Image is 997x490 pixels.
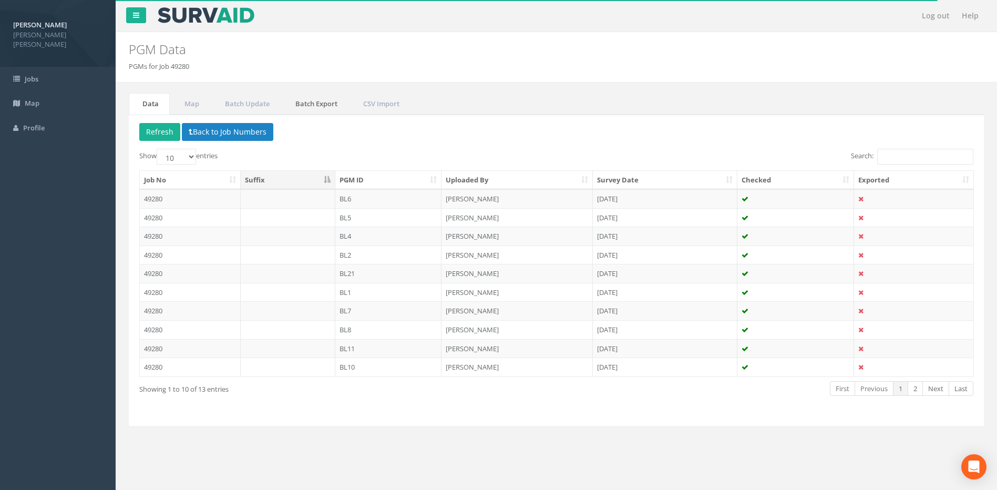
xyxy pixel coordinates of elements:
td: [DATE] [593,246,738,264]
th: Job No: activate to sort column ascending [140,171,241,190]
a: 2 [908,381,923,396]
a: Batch Export [282,93,348,115]
a: [PERSON_NAME] [PERSON_NAME] [PERSON_NAME] [13,17,102,49]
td: BL1 [335,283,442,302]
span: Jobs [25,74,38,84]
td: [PERSON_NAME] [441,358,593,376]
td: [PERSON_NAME] [441,208,593,227]
h2: PGM Data [129,43,839,56]
td: [DATE] [593,339,738,358]
a: 1 [893,381,908,396]
td: [PERSON_NAME] [441,320,593,339]
td: [PERSON_NAME] [441,283,593,302]
td: 49280 [140,189,241,208]
td: [PERSON_NAME] [441,246,593,264]
td: BL10 [335,358,442,376]
td: BL5 [335,208,442,227]
td: 49280 [140,208,241,227]
td: BL11 [335,339,442,358]
div: Open Intercom Messenger [961,454,986,479]
a: First [830,381,855,396]
th: Exported: activate to sort column ascending [854,171,973,190]
td: [DATE] [593,358,738,376]
td: 49280 [140,264,241,283]
td: [DATE] [593,264,738,283]
a: Map [171,93,210,115]
td: 49280 [140,320,241,339]
td: BL8 [335,320,442,339]
td: [PERSON_NAME] [441,227,593,246]
span: [PERSON_NAME] [PERSON_NAME] [13,30,102,49]
td: [PERSON_NAME] [441,339,593,358]
div: Showing 1 to 10 of 13 entries [139,380,478,394]
input: Search: [877,149,973,165]
td: BL6 [335,189,442,208]
td: [DATE] [593,227,738,246]
td: [DATE] [593,301,738,320]
label: Search: [851,149,973,165]
span: Profile [23,123,45,132]
th: Survey Date: activate to sort column ascending [593,171,738,190]
label: Show entries [139,149,218,165]
td: BL4 [335,227,442,246]
strong: [PERSON_NAME] [13,20,67,29]
td: [PERSON_NAME] [441,301,593,320]
td: 49280 [140,301,241,320]
a: Next [922,381,949,396]
td: [PERSON_NAME] [441,189,593,208]
td: 49280 [140,358,241,376]
a: Data [129,93,170,115]
a: Previous [855,381,893,396]
td: 49280 [140,246,241,264]
td: [DATE] [593,208,738,227]
li: PGMs for Job 49280 [129,62,189,72]
td: [PERSON_NAME] [441,264,593,283]
a: Last [949,381,973,396]
select: Showentries [157,149,196,165]
a: Batch Update [211,93,281,115]
td: [DATE] [593,189,738,208]
span: Map [25,98,39,108]
th: PGM ID: activate to sort column ascending [335,171,442,190]
td: BL7 [335,301,442,320]
td: BL21 [335,264,442,283]
th: Checked: activate to sort column ascending [737,171,854,190]
td: 49280 [140,227,241,246]
th: Uploaded By: activate to sort column ascending [441,171,593,190]
a: CSV Import [350,93,410,115]
button: Back to Job Numbers [182,123,273,141]
td: 49280 [140,283,241,302]
td: 49280 [140,339,241,358]
th: Suffix: activate to sort column descending [241,171,335,190]
td: BL2 [335,246,442,264]
td: [DATE] [593,320,738,339]
button: Refresh [139,123,180,141]
td: [DATE] [593,283,738,302]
